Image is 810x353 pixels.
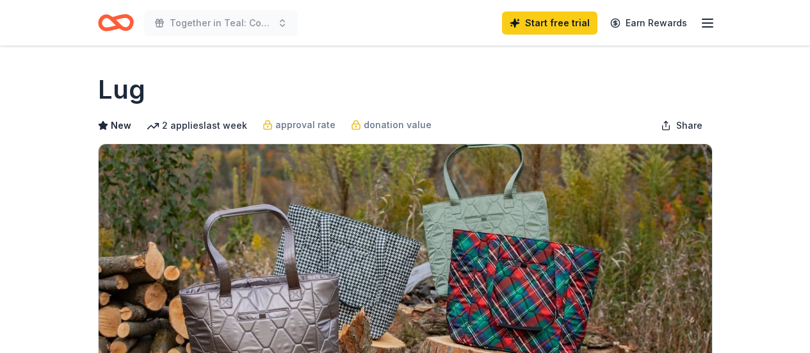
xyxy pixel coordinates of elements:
[603,12,695,35] a: Earn Rewards
[98,72,145,108] h1: Lug
[147,118,247,133] div: 2 applies last week
[263,117,336,133] a: approval rate
[502,12,597,35] a: Start free trial
[111,118,131,133] span: New
[170,15,272,31] span: Together in Teal: Community [MEDICAL_DATA] Survivor event
[275,117,336,133] span: approval rate
[676,118,702,133] span: Share
[651,113,713,138] button: Share
[364,117,432,133] span: donation value
[144,10,298,36] button: Together in Teal: Community [MEDICAL_DATA] Survivor event
[351,117,432,133] a: donation value
[98,8,134,38] a: Home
